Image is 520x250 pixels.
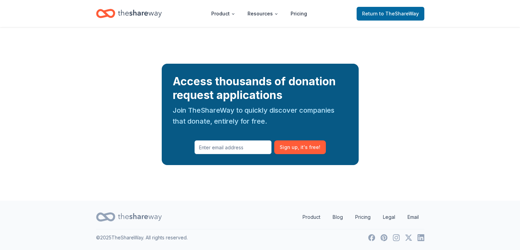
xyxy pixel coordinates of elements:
[297,210,326,224] a: Product
[195,140,271,154] input: Enter email address
[206,7,241,21] button: Product
[173,105,348,127] div: Join TheShareWay to quickly discover companies that donate, entirely for free.
[379,11,419,16] span: to TheShareWay
[297,210,424,224] nav: quick links
[377,210,401,224] a: Legal
[285,7,312,21] a: Pricing
[362,10,419,18] span: Return
[357,7,424,21] a: Returnto TheShareWay
[402,210,424,224] a: Email
[206,5,312,22] nav: Main
[350,210,376,224] a: Pricing
[298,143,320,151] span: , it ' s free!
[327,210,348,224] a: Blog
[274,140,326,154] button: Sign up, it's free!
[96,234,188,242] p: © 2025 TheShareWay. All rights reserved.
[96,5,162,22] a: Home
[173,75,348,102] div: Access thousands of donation request applications
[242,7,284,21] button: Resources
